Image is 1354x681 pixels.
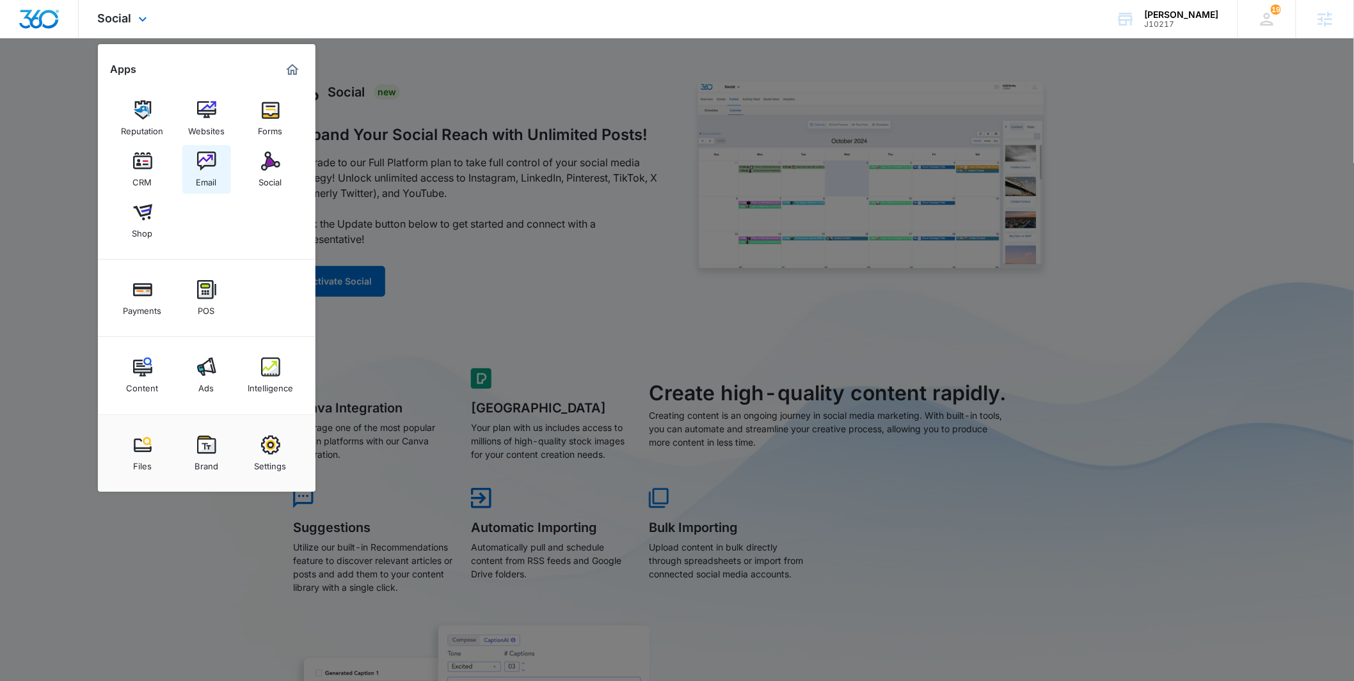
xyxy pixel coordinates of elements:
div: Settings [255,455,287,471]
a: Ads [182,351,231,400]
a: CRM [118,145,167,194]
a: POS [182,274,231,322]
div: Brand [195,455,218,471]
a: Payments [118,274,167,322]
div: account id [1145,20,1219,29]
a: Files [118,429,167,478]
a: Forms [246,94,295,143]
a: Websites [182,94,231,143]
span: 19 [1271,4,1281,15]
div: CRM [133,171,152,187]
div: Email [196,171,217,187]
a: Shop [118,196,167,245]
a: Marketing 360® Dashboard [282,59,303,80]
a: Email [182,145,231,194]
a: Brand [182,429,231,478]
div: Files [133,455,152,471]
div: notifications count [1271,4,1281,15]
div: Shop [132,222,153,239]
a: Settings [246,429,295,478]
div: Intelligence [248,377,293,393]
div: Websites [188,120,225,136]
a: Intelligence [246,351,295,400]
div: account name [1145,10,1219,20]
div: Ads [199,377,214,393]
div: POS [198,299,215,316]
h2: Apps [111,63,137,75]
a: Content [118,351,167,400]
div: Reputation [122,120,164,136]
span: Social [98,12,132,25]
div: Forms [259,120,283,136]
div: Social [259,171,282,187]
div: Content [127,377,159,393]
div: Payments [123,299,162,316]
a: Social [246,145,295,194]
a: Reputation [118,94,167,143]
